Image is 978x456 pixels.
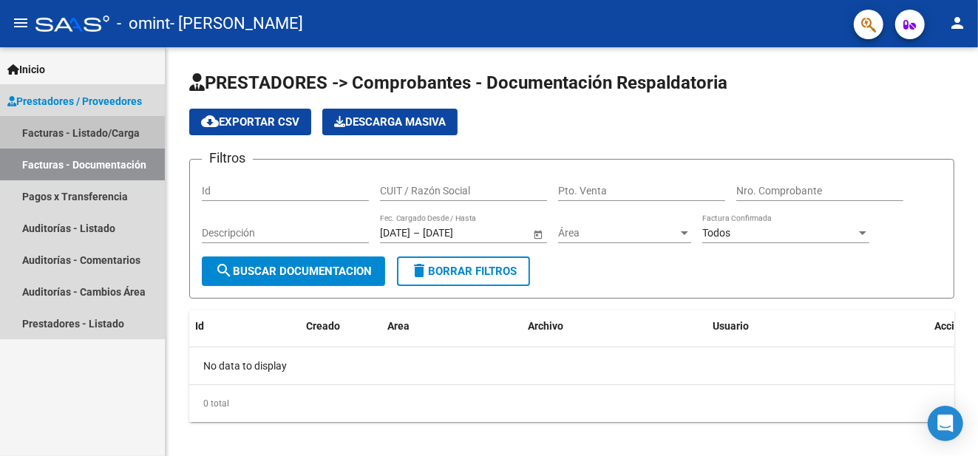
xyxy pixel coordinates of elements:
mat-icon: menu [12,14,30,32]
span: Creado [306,320,340,332]
mat-icon: cloud_download [201,112,219,130]
div: Open Intercom Messenger [928,406,963,441]
div: No data to display [189,347,954,384]
span: Todos [702,227,730,239]
span: Descarga Masiva [334,115,446,129]
mat-icon: search [215,262,233,279]
span: Buscar Documentacion [215,265,372,278]
input: Fecha fin [423,227,495,239]
span: Exportar CSV [201,115,299,129]
span: Acción [934,320,966,332]
app-download-masive: Descarga masiva de comprobantes (adjuntos) [322,109,458,135]
input: Fecha inicio [380,227,410,239]
span: PRESTADORES -> Comprobantes - Documentación Respaldatoria [189,72,727,93]
datatable-header-cell: Area [381,310,522,342]
datatable-header-cell: Creado [300,310,381,342]
span: Borrar Filtros [410,265,517,278]
span: – [413,227,420,239]
button: Exportar CSV [189,109,311,135]
button: Buscar Documentacion [202,256,385,286]
span: Inicio [7,61,45,78]
span: Usuario [713,320,749,332]
mat-icon: person [948,14,966,32]
span: - omint [117,7,170,40]
div: 0 total [189,385,954,422]
datatable-header-cell: Usuario [707,310,928,342]
h3: Filtros [202,148,253,169]
span: Prestadores / Proveedores [7,93,142,109]
span: - [PERSON_NAME] [170,7,303,40]
button: Borrar Filtros [397,256,530,286]
datatable-header-cell: Id [189,310,248,342]
span: Area [387,320,410,332]
span: Archivo [528,320,563,332]
button: Descarga Masiva [322,109,458,135]
mat-icon: delete [410,262,428,279]
span: Id [195,320,204,332]
span: Área [558,227,678,239]
datatable-header-cell: Archivo [522,310,707,342]
button: Open calendar [530,226,546,242]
